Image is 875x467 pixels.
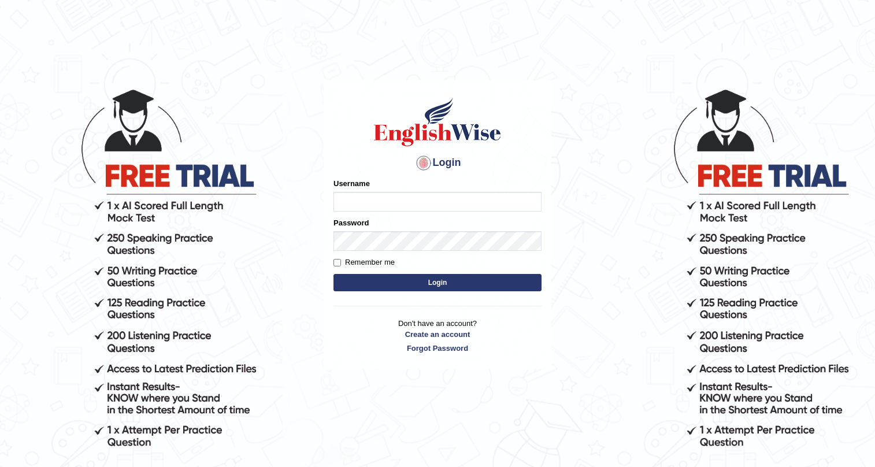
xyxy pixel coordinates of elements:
[333,329,542,340] a: Create an account
[333,257,395,268] label: Remember me
[333,154,542,172] h4: Login
[333,343,542,354] a: Forgot Password
[333,274,542,291] button: Login
[333,259,341,266] input: Remember me
[372,96,503,148] img: Logo of English Wise sign in for intelligent practice with AI
[333,217,369,228] label: Password
[333,178,370,189] label: Username
[333,318,542,354] p: Don't have an account?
